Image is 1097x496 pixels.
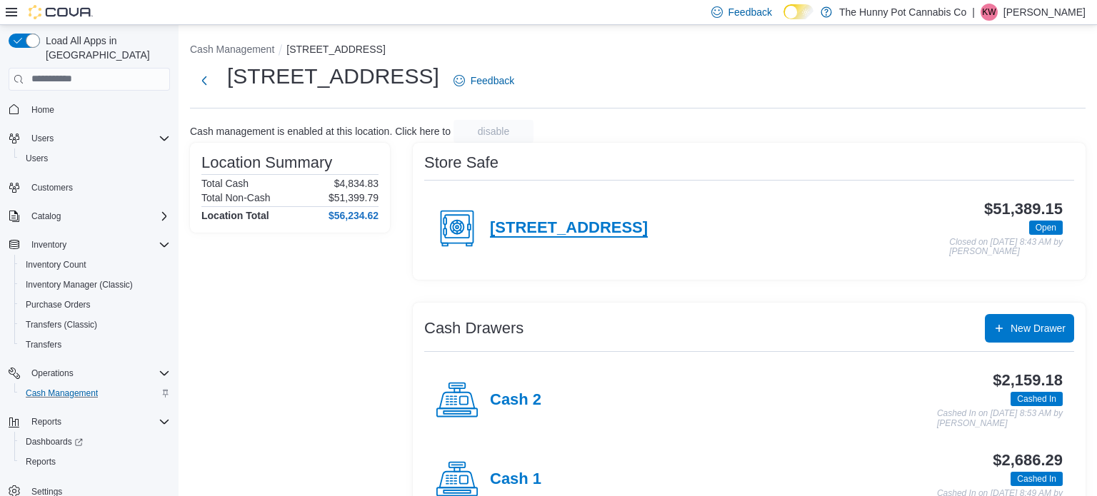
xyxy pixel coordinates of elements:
span: Inventory Manager (Classic) [26,279,133,290]
span: Open [1029,221,1063,235]
button: Cash Management [190,44,274,55]
button: Operations [3,363,176,383]
button: Reports [3,412,176,432]
h3: $51,389.15 [984,201,1063,218]
span: Catalog [31,211,61,222]
span: Transfers (Classic) [20,316,170,333]
button: Operations [26,365,79,382]
p: $4,834.83 [334,178,379,189]
span: Transfers [26,339,61,350]
span: Cash Management [20,385,170,402]
button: Reports [14,452,176,472]
span: Users [31,133,54,144]
h4: Location Total [201,210,269,221]
h3: Location Summary [201,154,332,171]
h4: [STREET_ADDRESS] [490,219,648,238]
span: Transfers [20,336,170,353]
a: Transfers [20,336,67,353]
span: Reports [20,453,170,470]
button: Inventory [26,236,72,253]
button: Transfers (Classic) [14,315,176,335]
button: Inventory [3,235,176,255]
span: Inventory Count [26,259,86,270]
input: Dark Mode [783,4,813,19]
h3: $2,686.29 [993,452,1063,469]
a: Dashboards [14,432,176,452]
p: Cashed In on [DATE] 8:53 AM by [PERSON_NAME] [937,409,1063,428]
nav: An example of EuiBreadcrumbs [190,42,1086,59]
h3: Store Safe [424,154,499,171]
span: Users [20,150,170,167]
p: | [972,4,975,21]
span: Dashboards [20,433,170,450]
button: Users [26,130,59,147]
span: disable [478,124,509,138]
button: Purchase Orders [14,295,176,315]
span: Customers [31,182,73,193]
a: Inventory Count [20,256,92,273]
span: Dashboards [26,436,83,447]
a: Reports [20,453,61,470]
span: Users [26,130,170,147]
button: Catalog [26,208,66,225]
span: Open [1036,221,1056,234]
span: Home [26,101,170,118]
h3: Cash Drawers [424,320,524,337]
span: Inventory [31,239,66,250]
p: $51,399.79 [329,192,379,203]
p: Closed on [DATE] 8:43 AM by [PERSON_NAME] [949,238,1063,257]
div: Kayla Weaver [981,4,998,21]
h6: Total Cash [201,178,249,189]
span: Load All Apps in [GEOGRAPHIC_DATA] [40,34,170,62]
a: Customers [26,179,79,196]
button: Inventory Count [14,255,176,275]
button: Users [14,148,176,168]
img: Cova [29,5,93,19]
p: [PERSON_NAME] [1003,4,1086,21]
a: Transfers (Classic) [20,316,103,333]
button: [STREET_ADDRESS] [286,44,385,55]
a: Feedback [448,66,520,95]
a: Users [20,150,54,167]
button: Home [3,99,176,120]
h1: [STREET_ADDRESS] [227,62,439,91]
button: Next [190,66,219,95]
span: Cashed In [1011,392,1063,406]
span: Users [26,153,48,164]
span: Customers [26,178,170,196]
span: New Drawer [1011,321,1066,335]
button: Cash Management [14,383,176,403]
span: Cash Management [26,388,98,399]
span: Inventory Manager (Classic) [20,276,170,293]
a: Dashboards [20,433,89,450]
a: Home [26,101,60,118]
span: Inventory [26,236,170,253]
button: Inventory Manager (Classic) [14,275,176,295]
button: disable [454,120,534,143]
a: Cash Management [20,385,104,402]
span: Inventory Count [20,256,170,273]
h4: Cash 2 [490,391,541,410]
button: Transfers [14,335,176,355]
h3: $2,159.18 [993,372,1063,389]
span: Cashed In [1017,393,1056,405]
span: Operations [31,368,74,379]
button: New Drawer [985,314,1074,343]
span: Catalog [26,208,170,225]
a: Purchase Orders [20,296,96,313]
span: KW [982,4,996,21]
button: Users [3,128,176,148]
button: Customers [3,177,176,198]
span: Cashed In [1011,472,1063,486]
h4: $56,234.62 [329,210,379,221]
span: Feedback [471,74,514,88]
span: Home [31,104,54,116]
span: Reports [31,416,61,427]
a: Inventory Manager (Classic) [20,276,139,293]
span: Purchase Orders [20,296,170,313]
span: Purchase Orders [26,299,91,310]
span: Cashed In [1017,472,1056,485]
span: Operations [26,365,170,382]
button: Reports [26,413,67,430]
